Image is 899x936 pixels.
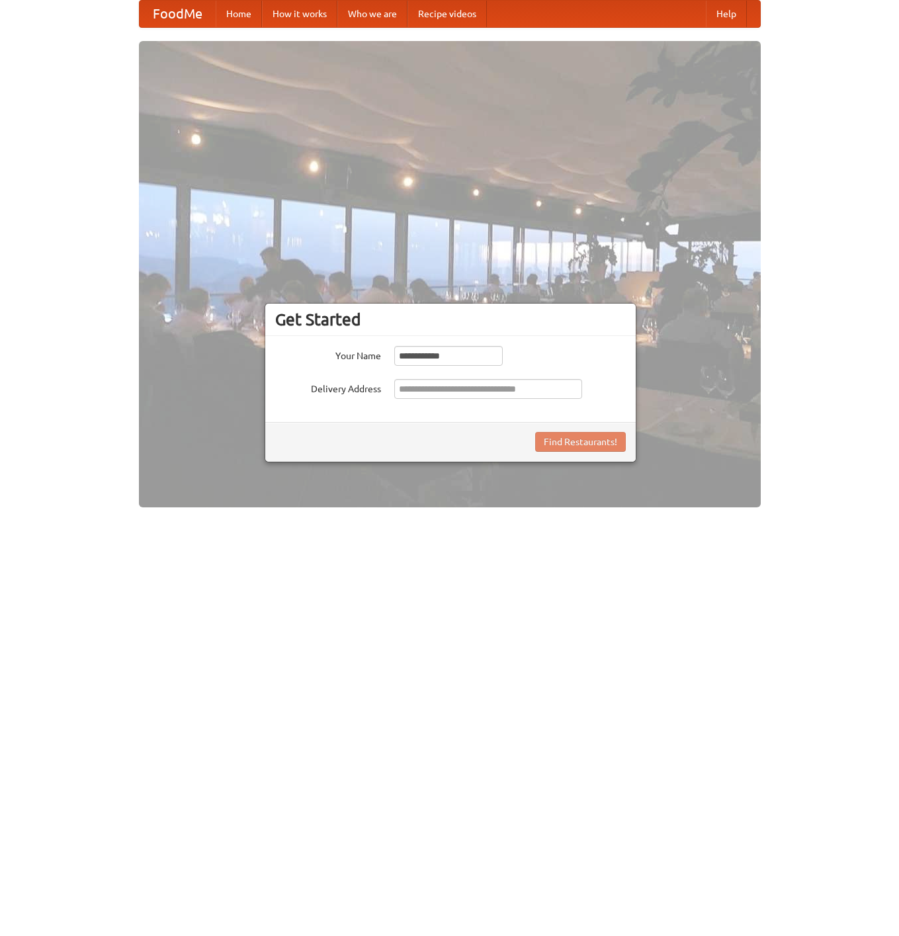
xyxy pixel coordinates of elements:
[337,1,407,27] a: Who we are
[140,1,216,27] a: FoodMe
[275,346,381,362] label: Your Name
[706,1,747,27] a: Help
[275,379,381,396] label: Delivery Address
[535,432,626,452] button: Find Restaurants!
[216,1,262,27] a: Home
[407,1,487,27] a: Recipe videos
[262,1,337,27] a: How it works
[275,310,626,329] h3: Get Started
